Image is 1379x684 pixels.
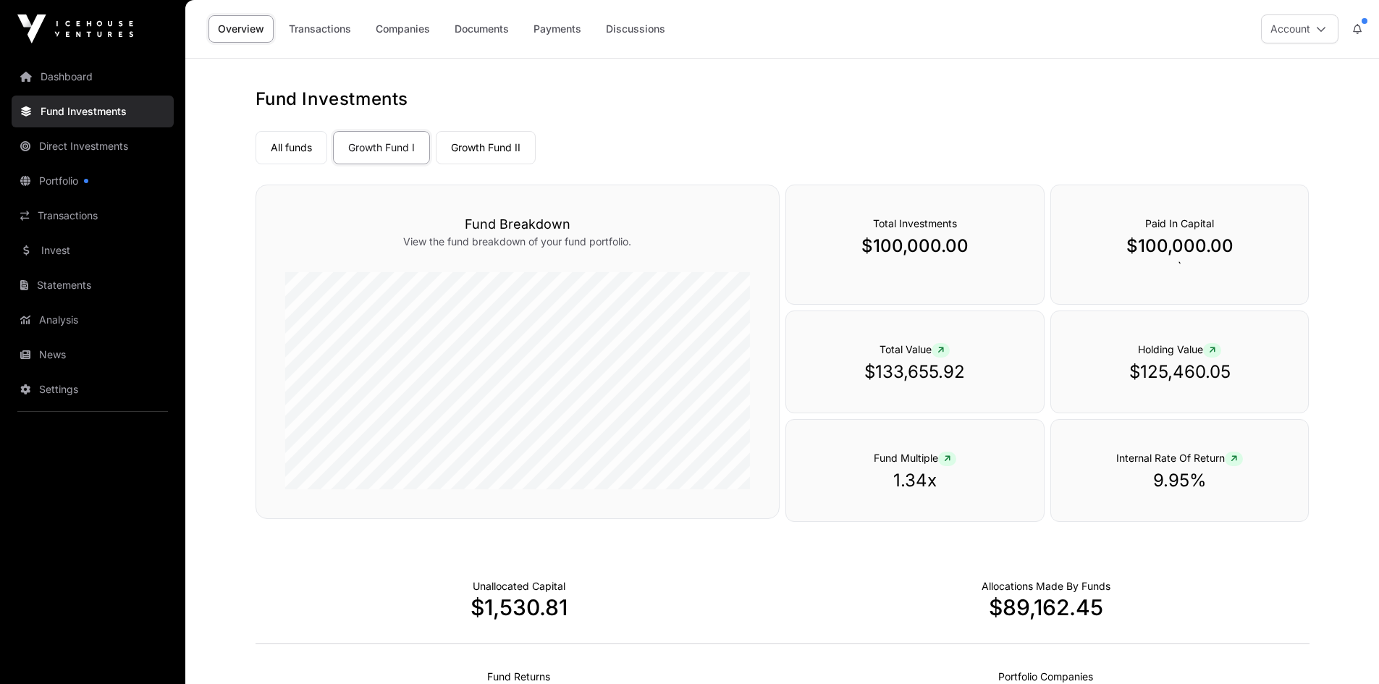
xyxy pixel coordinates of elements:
[256,88,1310,111] h1: Fund Investments
[256,131,327,164] a: All funds
[279,15,360,43] a: Transactions
[12,130,174,162] a: Direct Investments
[596,15,675,43] a: Discussions
[285,214,750,235] h3: Fund Breakdown
[12,339,174,371] a: News
[1050,185,1310,305] div: `
[12,200,174,232] a: Transactions
[783,594,1310,620] p: $89,162.45
[815,235,1015,258] p: $100,000.00
[12,165,174,197] a: Portfolio
[880,343,950,355] span: Total Value
[208,15,274,43] a: Overview
[1145,217,1214,229] span: Paid In Capital
[815,360,1015,384] p: $133,655.92
[366,15,439,43] a: Companies
[873,217,957,229] span: Total Investments
[12,61,174,93] a: Dashboard
[1116,452,1243,464] span: Internal Rate Of Return
[445,15,518,43] a: Documents
[12,96,174,127] a: Fund Investments
[12,269,174,301] a: Statements
[874,452,956,464] span: Fund Multiple
[1261,14,1338,43] button: Account
[1080,235,1280,258] p: $100,000.00
[17,14,133,43] img: Icehouse Ventures Logo
[436,131,536,164] a: Growth Fund II
[12,235,174,266] a: Invest
[256,594,783,620] p: $1,530.81
[285,235,750,249] p: View the fund breakdown of your fund portfolio.
[1080,469,1280,492] p: 9.95%
[12,373,174,405] a: Settings
[998,670,1093,684] p: Number of Companies Deployed Into
[487,670,550,684] p: Realised Returns from Funds
[12,304,174,336] a: Analysis
[333,131,430,164] a: Growth Fund I
[1138,343,1221,355] span: Holding Value
[982,579,1110,594] p: Capital Deployed Into Companies
[524,15,591,43] a: Payments
[1080,360,1280,384] p: $125,460.05
[473,579,565,594] p: Cash not yet allocated
[815,469,1015,492] p: 1.34x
